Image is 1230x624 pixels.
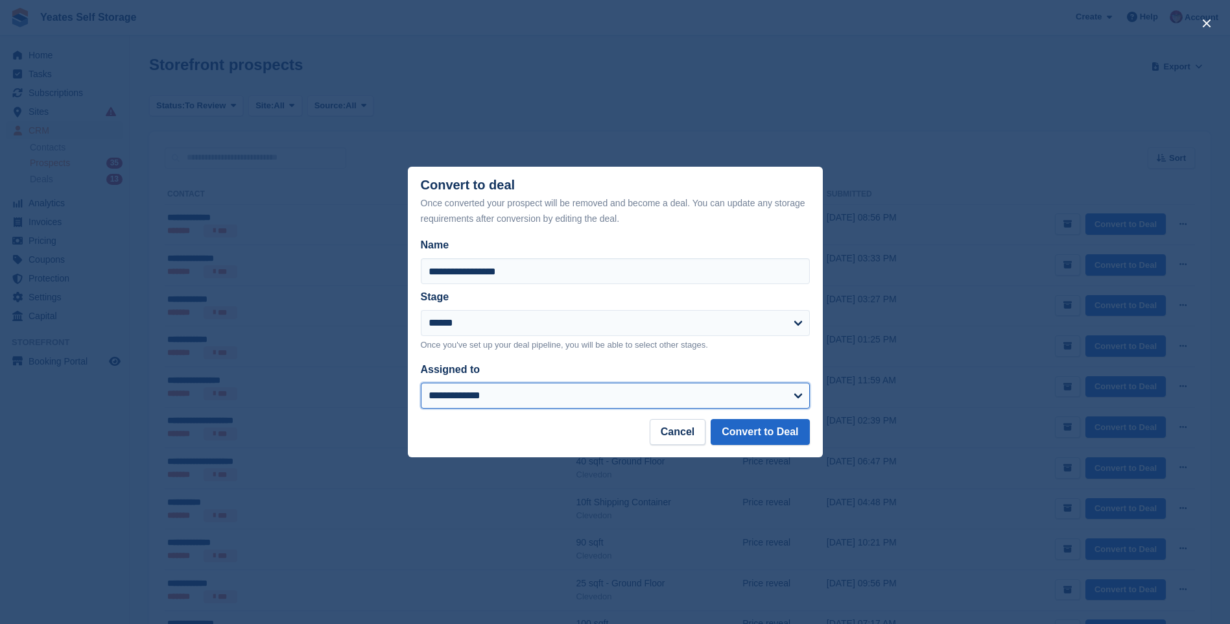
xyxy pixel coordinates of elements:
button: Convert to Deal [711,419,809,445]
label: Name [421,237,810,253]
label: Assigned to [421,364,480,375]
button: Cancel [650,419,705,445]
button: close [1196,13,1217,34]
div: Once converted your prospect will be removed and become a deal. You can update any storage requir... [421,195,810,226]
p: Once you've set up your deal pipeline, you will be able to select other stages. [421,339,810,352]
label: Stage [421,291,449,302]
div: Convert to deal [421,178,810,226]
